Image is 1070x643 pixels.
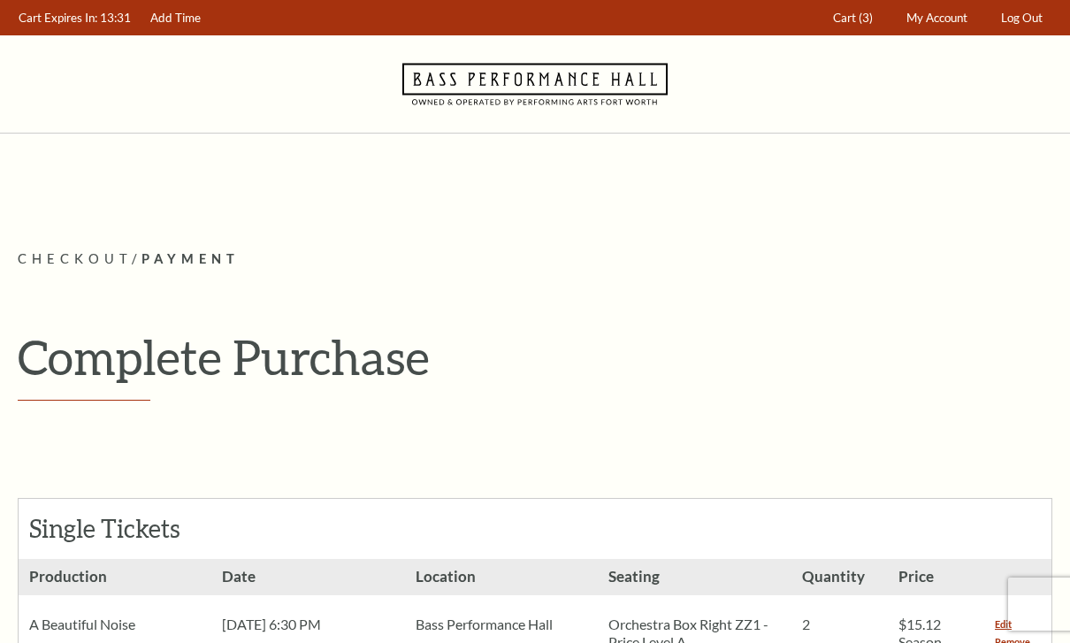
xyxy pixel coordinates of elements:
a: Add Time [142,1,210,35]
h2: Single Tickets [29,514,233,544]
a: Cart (3) [825,1,882,35]
a: Log Out [993,1,1051,35]
span: Bass Performance Hall [416,616,553,632]
span: (3) [859,11,873,25]
h3: Date [211,559,404,595]
span: Checkout [18,251,132,266]
p: / [18,249,1052,271]
h3: Quantity [791,559,888,595]
h3: Seating [598,559,791,595]
h1: Complete Purchase [18,328,1052,386]
h3: Price [888,559,984,595]
a: Change the seat for this ticket [995,616,1012,633]
h3: Production [19,559,211,595]
span: Cart Expires In: [19,11,97,25]
p: 2 [802,616,877,633]
a: My Account [898,1,976,35]
span: 13:31 [100,11,131,25]
h3: Location [405,559,598,595]
span: Payment [141,251,240,266]
span: My Account [906,11,967,25]
span: Cart [833,11,856,25]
